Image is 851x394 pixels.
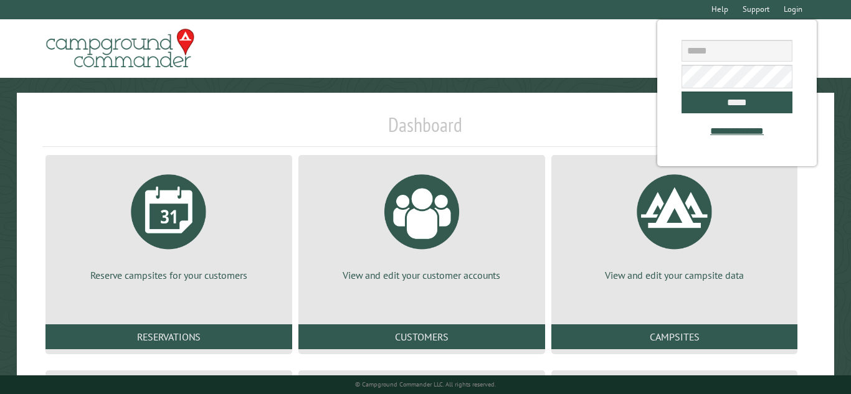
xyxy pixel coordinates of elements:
a: Customers [298,324,545,349]
p: View and edit your customer accounts [313,268,530,282]
p: View and edit your campsite data [566,268,783,282]
img: Campground Commander [42,24,198,73]
a: Reservations [45,324,292,349]
a: Reserve campsites for your customers [60,165,277,282]
a: View and edit your customer accounts [313,165,530,282]
a: Campsites [551,324,798,349]
small: © Campground Commander LLC. All rights reserved. [355,380,496,388]
p: Reserve campsites for your customers [60,268,277,282]
a: View and edit your campsite data [566,165,783,282]
h1: Dashboard [42,113,808,147]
